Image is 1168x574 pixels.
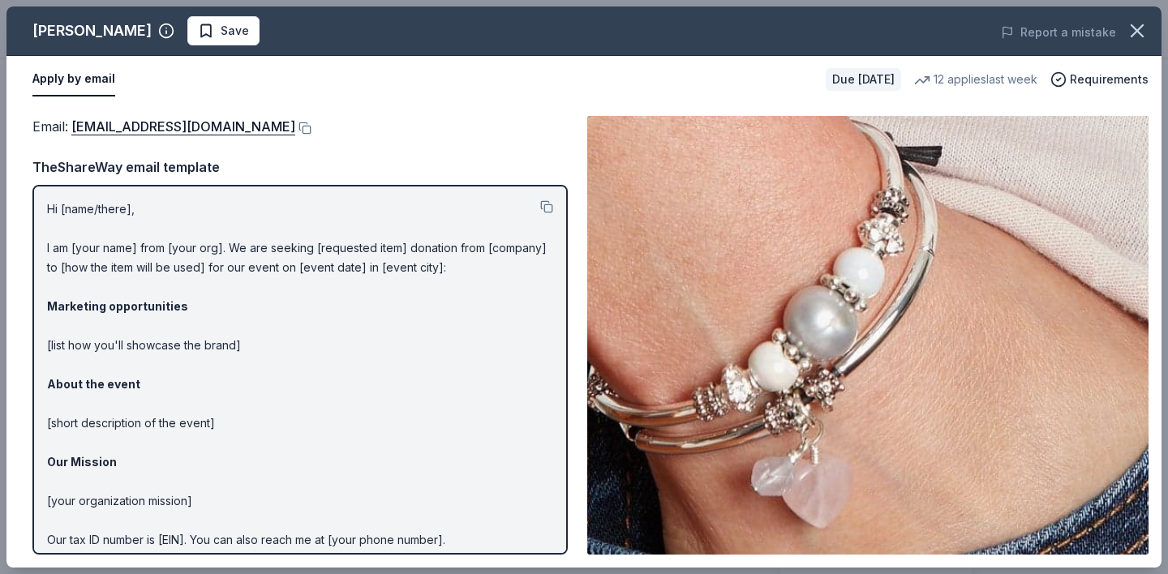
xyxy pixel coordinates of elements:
strong: Marketing opportunities [47,299,188,313]
a: [EMAIL_ADDRESS][DOMAIN_NAME] [71,116,295,137]
button: Report a mistake [1001,23,1116,42]
span: Requirements [1070,70,1149,89]
div: 12 applies last week [914,70,1037,89]
img: Image for Lizzy James [587,116,1149,555]
button: Apply by email [32,62,115,96]
span: Save [221,21,249,41]
button: Requirements [1050,70,1149,89]
div: Due [DATE] [826,68,901,91]
div: [PERSON_NAME] [32,18,152,44]
button: Save [187,16,260,45]
div: TheShareWay email template [32,156,568,178]
span: Email : [32,118,295,135]
strong: Our Mission [47,455,117,469]
strong: About the event [47,377,140,391]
